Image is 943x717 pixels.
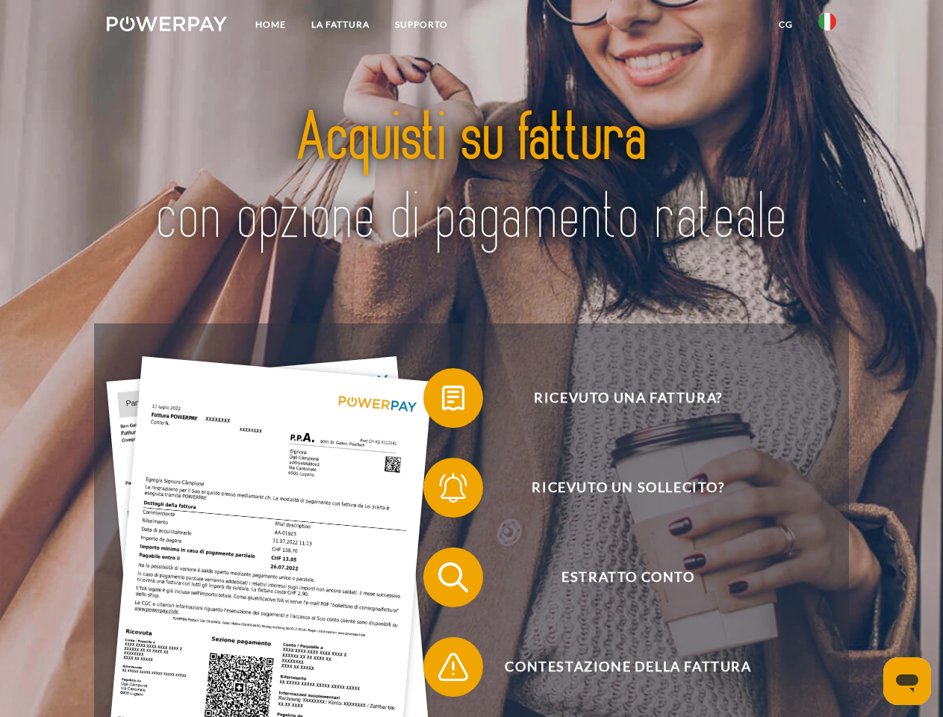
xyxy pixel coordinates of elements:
[766,11,806,38] a: CG
[423,458,812,518] button: Ricevuto un sollecito?
[299,11,382,38] a: LA FATTURA
[382,11,461,38] a: Supporto
[423,637,812,697] button: Contestazione della fattura
[423,547,812,607] button: Estratto conto
[883,657,931,705] iframe: Pulsante per aprire la finestra di messaggistica
[423,368,812,428] button: Ricevuto una fattura?
[243,11,299,38] a: Home
[435,469,472,506] img: qb_bell.svg
[435,379,472,417] img: qb_bill.svg
[445,637,811,697] span: Contestazione della fattura
[435,648,472,686] img: qb_warning.svg
[445,458,811,518] span: Ricevuto un sollecito?
[143,72,800,286] img: title-powerpay_it.svg
[445,547,811,607] span: Estratto conto
[818,13,836,31] img: it
[435,559,472,596] img: qb_search.svg
[107,16,227,31] img: logo-powerpay-white.svg
[445,368,811,428] span: Ricevuto una fattura?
